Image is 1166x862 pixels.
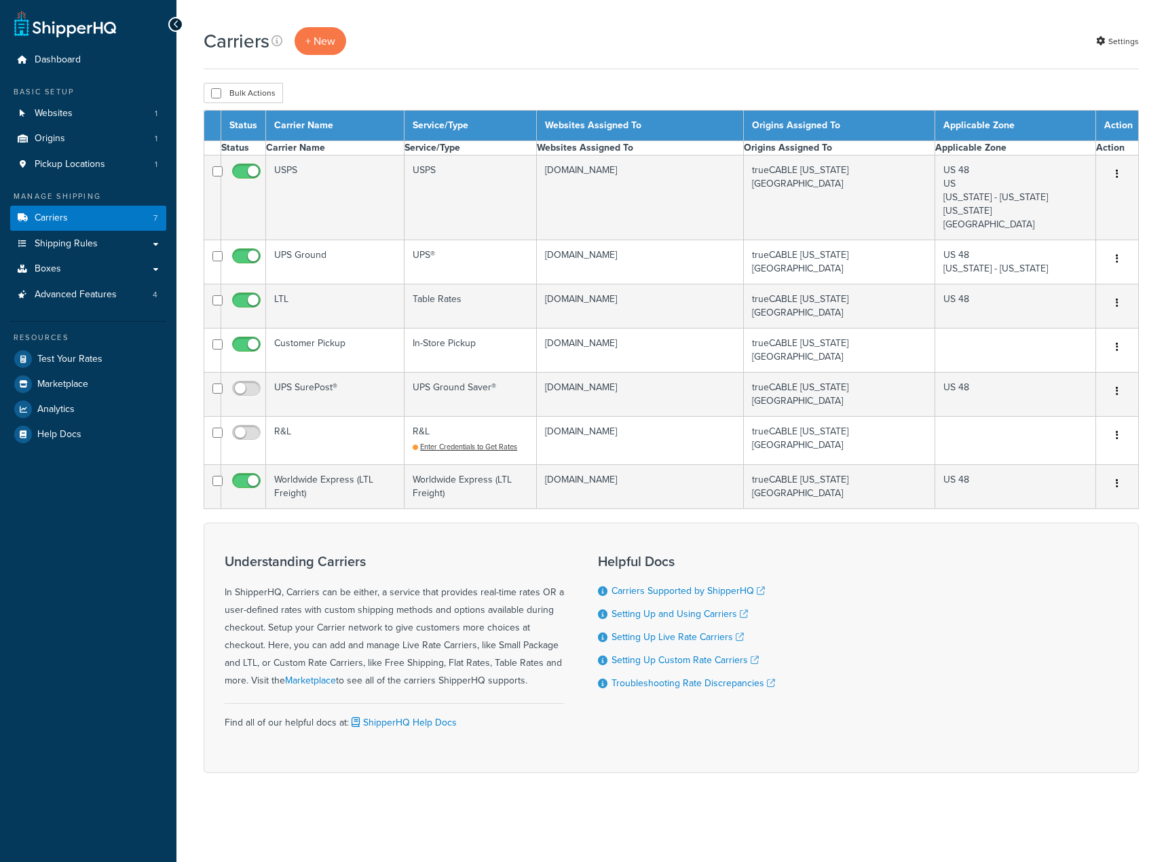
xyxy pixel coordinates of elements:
th: Websites Assigned To [537,111,743,141]
td: [DOMAIN_NAME] [537,284,743,329]
a: Carriers Supported by ShipperHQ [612,584,765,598]
a: Setting Up and Using Carriers [612,607,748,621]
td: UPS Ground [266,240,405,284]
td: UPS Ground Saver® [405,373,537,417]
a: Help Docs [10,422,166,447]
span: 1 [155,108,157,119]
td: trueCABLE [US_STATE][GEOGRAPHIC_DATA] [743,373,935,417]
td: US 48 US [US_STATE] - [US_STATE] [US_STATE] [GEOGRAPHIC_DATA] [935,155,1096,240]
div: Manage Shipping [10,191,166,202]
div: Find all of our helpful docs at: [225,703,564,732]
td: R&L [405,417,537,465]
div: In ShipperHQ, Carriers can be either, a service that provides real-time rates OR a user-defined r... [225,554,564,690]
button: Bulk Actions [204,83,283,103]
span: Enter Credentials to Get Rates [420,441,517,452]
a: Pickup Locations 1 [10,152,166,177]
span: Websites [35,108,73,119]
div: Basic Setup [10,86,166,98]
span: Shipping Rules [35,238,98,250]
a: Dashboard [10,48,166,73]
td: Table Rates [405,284,537,329]
td: trueCABLE [US_STATE][GEOGRAPHIC_DATA] [743,284,935,329]
span: Help Docs [37,429,81,441]
a: Analytics [10,397,166,421]
td: [DOMAIN_NAME] [537,240,743,284]
td: USPS [405,155,537,240]
a: Advanced Features 4 [10,282,166,307]
span: Marketplace [37,379,88,390]
th: Applicable Zone [935,111,1096,141]
li: Carriers [10,206,166,231]
a: Carriers 7 [10,206,166,231]
a: ShipperHQ Help Docs [349,715,457,730]
td: trueCABLE [US_STATE][GEOGRAPHIC_DATA] [743,329,935,373]
span: Test Your Rates [37,354,102,365]
th: Action [1096,111,1139,141]
h3: Understanding Carriers [225,554,564,569]
div: Resources [10,332,166,343]
a: Marketplace [10,372,166,396]
a: Enter Credentials to Get Rates [413,441,517,452]
td: [DOMAIN_NAME] [537,417,743,465]
span: Origins [35,133,65,145]
li: Origins [10,126,166,151]
span: 1 [155,159,157,170]
a: Test Your Rates [10,347,166,371]
th: Action [1096,141,1139,155]
td: US 48 [935,284,1096,329]
td: trueCABLE [US_STATE][GEOGRAPHIC_DATA] [743,465,935,509]
span: Pickup Locations [35,159,105,170]
td: Worldwide Express (LTL Freight) [266,465,405,509]
td: UPS SurePost® [266,373,405,417]
a: Websites 1 [10,101,166,126]
a: Origins 1 [10,126,166,151]
a: ShipperHQ Home [14,10,116,37]
td: UPS® [405,240,537,284]
td: trueCABLE [US_STATE][GEOGRAPHIC_DATA] [743,155,935,240]
span: Advanced Features [35,289,117,301]
th: Carrier Name [266,141,405,155]
td: trueCABLE [US_STATE][GEOGRAPHIC_DATA] [743,240,935,284]
span: 1 [155,133,157,145]
a: Shipping Rules [10,231,166,257]
span: 7 [153,212,157,224]
th: Websites Assigned To [537,141,743,155]
td: In-Store Pickup [405,329,537,373]
td: [DOMAIN_NAME] [537,465,743,509]
li: Pickup Locations [10,152,166,177]
td: Worldwide Express (LTL Freight) [405,465,537,509]
a: Boxes [10,257,166,282]
td: US 48 [935,373,1096,417]
a: Setting Up Custom Rate Carriers [612,653,759,667]
a: Troubleshooting Rate Discrepancies [612,676,775,690]
th: Status [221,141,266,155]
li: Advanced Features [10,282,166,307]
td: [DOMAIN_NAME] [537,373,743,417]
li: Websites [10,101,166,126]
td: [DOMAIN_NAME] [537,329,743,373]
td: US 48 [935,465,1096,509]
span: 4 [153,289,157,301]
th: Origins Assigned To [743,111,935,141]
span: Analytics [37,404,75,415]
td: LTL [266,284,405,329]
a: Settings [1096,32,1139,51]
span: Dashboard [35,54,81,66]
td: USPS [266,155,405,240]
span: Boxes [35,263,61,275]
h3: Helpful Docs [598,554,775,569]
th: Applicable Zone [935,141,1096,155]
a: + New [295,27,346,55]
td: trueCABLE [US_STATE][GEOGRAPHIC_DATA] [743,417,935,465]
td: US 48 [US_STATE] - [US_STATE] [935,240,1096,284]
td: [DOMAIN_NAME] [537,155,743,240]
td: Customer Pickup [266,329,405,373]
th: Service/Type [405,111,537,141]
th: Carrier Name [266,111,405,141]
th: Origins Assigned To [743,141,935,155]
